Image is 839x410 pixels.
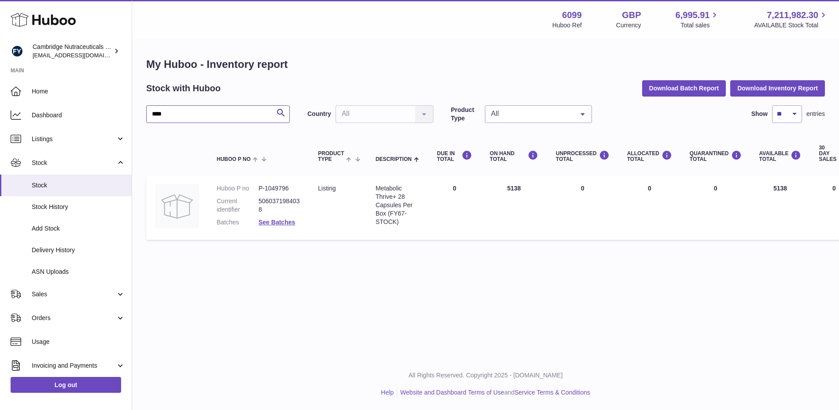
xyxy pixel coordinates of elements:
[217,218,259,227] dt: Batches
[437,150,472,162] div: DUE IN TOTAL
[376,184,419,226] div: Metabolic Thrive+ 28 Capsules Per Box (FY67-STOCK)
[767,9,818,21] span: 7,211,982.30
[642,80,726,96] button: Download Batch Report
[32,290,116,298] span: Sales
[806,110,825,118] span: entries
[690,150,742,162] div: QUARANTINED Total
[32,338,125,346] span: Usage
[11,377,121,393] a: Log out
[730,80,825,96] button: Download Inventory Report
[428,175,481,240] td: 0
[714,185,717,192] span: 0
[754,21,828,30] span: AVAILABLE Stock Total
[146,82,221,94] h2: Stock with Huboo
[32,111,125,119] span: Dashboard
[318,185,336,192] span: listing
[381,389,394,396] a: Help
[616,21,641,30] div: Currency
[514,389,590,396] a: Service Terms & Conditions
[32,135,116,143] span: Listings
[146,57,825,71] h1: My Huboo - Inventory report
[259,197,300,214] dd: 5060371984038
[552,21,582,30] div: Huboo Ref
[32,159,116,167] span: Stock
[217,197,259,214] dt: Current identifier
[397,388,590,397] li: and
[32,224,125,233] span: Add Stock
[155,184,199,228] img: product image
[754,9,828,30] a: 7,211,982.30 AVAILABLE Stock Total
[750,175,810,240] td: 5138
[11,45,24,58] img: huboo@camnutra.com
[33,52,129,59] span: [EMAIL_ADDRESS][DOMAIN_NAME]
[318,151,344,162] span: Product Type
[618,175,681,240] td: 0
[32,87,125,96] span: Home
[376,157,412,162] span: Description
[680,21,720,30] span: Total sales
[259,184,300,193] dd: P-1049796
[562,9,582,21] strong: 6099
[400,389,504,396] a: Website and Dashboard Terms of Use
[217,184,259,193] dt: Huboo P no
[32,246,125,254] span: Delivery History
[451,106,480,123] label: Product Type
[32,362,116,370] span: Invoicing and Payments
[481,175,547,240] td: 5138
[33,43,112,60] div: Cambridge Nutraceuticals Ltd
[217,157,251,162] span: Huboo P no
[32,181,125,190] span: Stock
[676,9,710,21] span: 6,995.91
[547,175,618,240] td: 0
[676,9,720,30] a: 6,995.91 Total sales
[759,150,802,162] div: AVAILABLE Total
[139,371,832,380] p: All Rights Reserved. Copyright 2025 - [DOMAIN_NAME]
[32,203,125,211] span: Stock History
[307,110,331,118] label: Country
[32,268,125,276] span: ASN Uploads
[259,219,295,226] a: See Batches
[556,150,610,162] div: UNPROCESSED Total
[627,150,672,162] div: ALLOCATED Total
[32,314,116,322] span: Orders
[490,150,538,162] div: ON HAND Total
[489,109,574,118] span: All
[751,110,768,118] label: Show
[622,9,641,21] strong: GBP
